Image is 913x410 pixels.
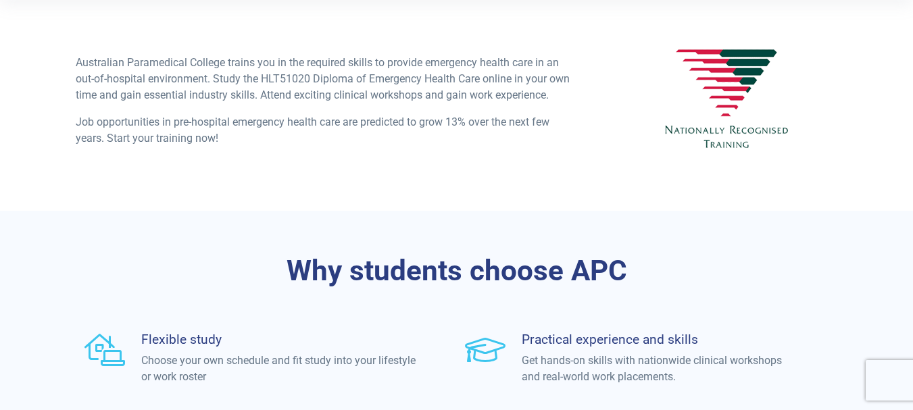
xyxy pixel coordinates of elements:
[141,353,416,385] p: Choose your own schedule and fit study into your lifestyle or work roster
[522,353,797,385] p: Get hands-on skills with nationwide clinical workshops and real-world work placements.
[141,332,416,347] h4: Flexible study
[522,332,797,347] h4: Practical experience and skills
[76,254,838,288] h3: Why students choose APC
[76,55,578,103] p: Australian Paramedical College trains you in the required skills to provide emergency health care...
[76,114,578,147] p: Job opportunities in pre-hospital emergency health care are predicted to grow 13% over the next f...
